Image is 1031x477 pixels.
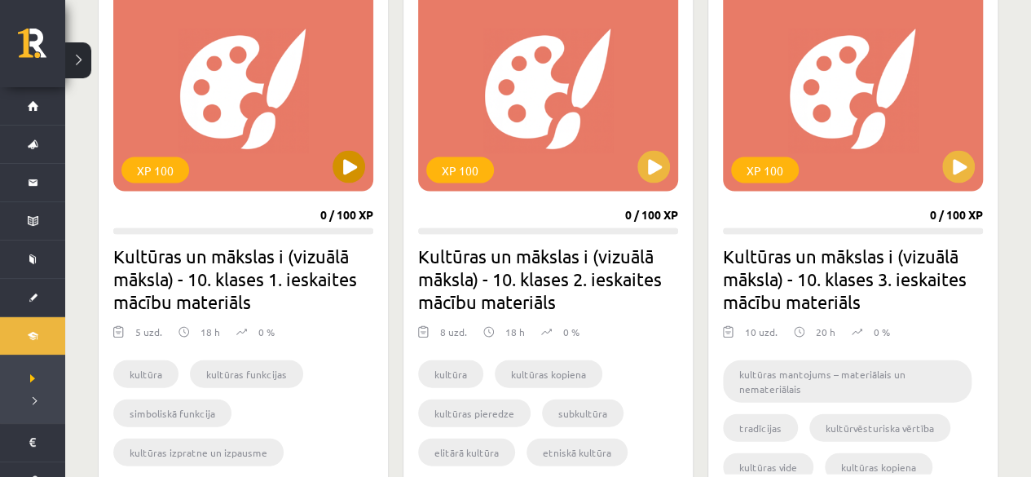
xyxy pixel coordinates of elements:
[190,360,303,388] li: kultūras funkcijas
[542,400,623,427] li: subkultūra
[723,245,983,313] h2: Kultūras un mākslas i (vizuālā māksla) - 10. klases 3. ieskaites mācību materiāls
[440,325,467,349] div: 8 uzd.
[426,157,494,183] div: XP 100
[723,414,798,442] li: tradīcijas
[731,157,799,183] div: XP 100
[809,414,950,442] li: kultūrvēsturiska vērtība
[258,325,275,339] p: 0 %
[418,245,678,313] h2: Kultūras un mākslas i (vizuālā māksla) - 10. klases 2. ieskaites mācību materiāls
[505,325,525,339] p: 18 h
[135,325,162,349] div: 5 uzd.
[121,157,189,183] div: XP 100
[527,439,628,466] li: etniskā kultūra
[563,325,579,339] p: 0 %
[418,439,515,466] li: elitārā kultūra
[495,360,602,388] li: kultūras kopiena
[723,360,972,403] li: kultūras mantojums – materiālais un nemateriālais
[113,245,373,313] h2: Kultūras un mākslas i (vizuālā māksla) - 10. klases 1. ieskaites mācību materiāls
[418,400,531,427] li: kultūras pieredze
[18,29,65,69] a: Rīgas 1. Tālmācības vidusskola
[418,360,483,388] li: kultūra
[745,325,778,349] div: 10 uzd.
[113,400,231,427] li: simboliskā funkcija
[113,439,284,466] li: kultūras izpratne un izpausme
[874,325,890,339] p: 0 %
[200,325,220,339] p: 18 h
[816,325,835,339] p: 20 h
[113,360,178,388] li: kultūra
